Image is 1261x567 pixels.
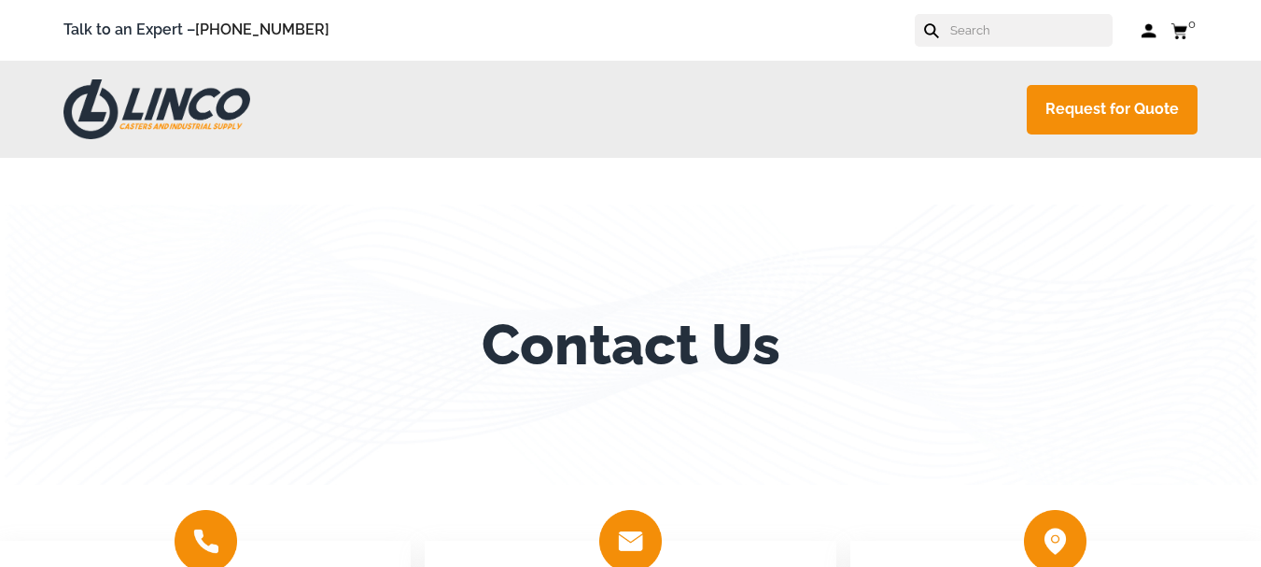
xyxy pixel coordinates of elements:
[948,14,1113,47] input: Search
[1027,85,1198,135] a: Request for Quote
[63,79,250,139] img: LINCO CASTERS & INDUSTRIAL SUPPLY
[482,312,780,377] h1: Contact Us
[195,21,329,38] a: [PHONE_NUMBER]
[1141,21,1156,40] a: Log in
[1188,17,1196,31] span: 0
[1170,19,1198,42] a: 0
[63,18,329,43] span: Talk to an Expert –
